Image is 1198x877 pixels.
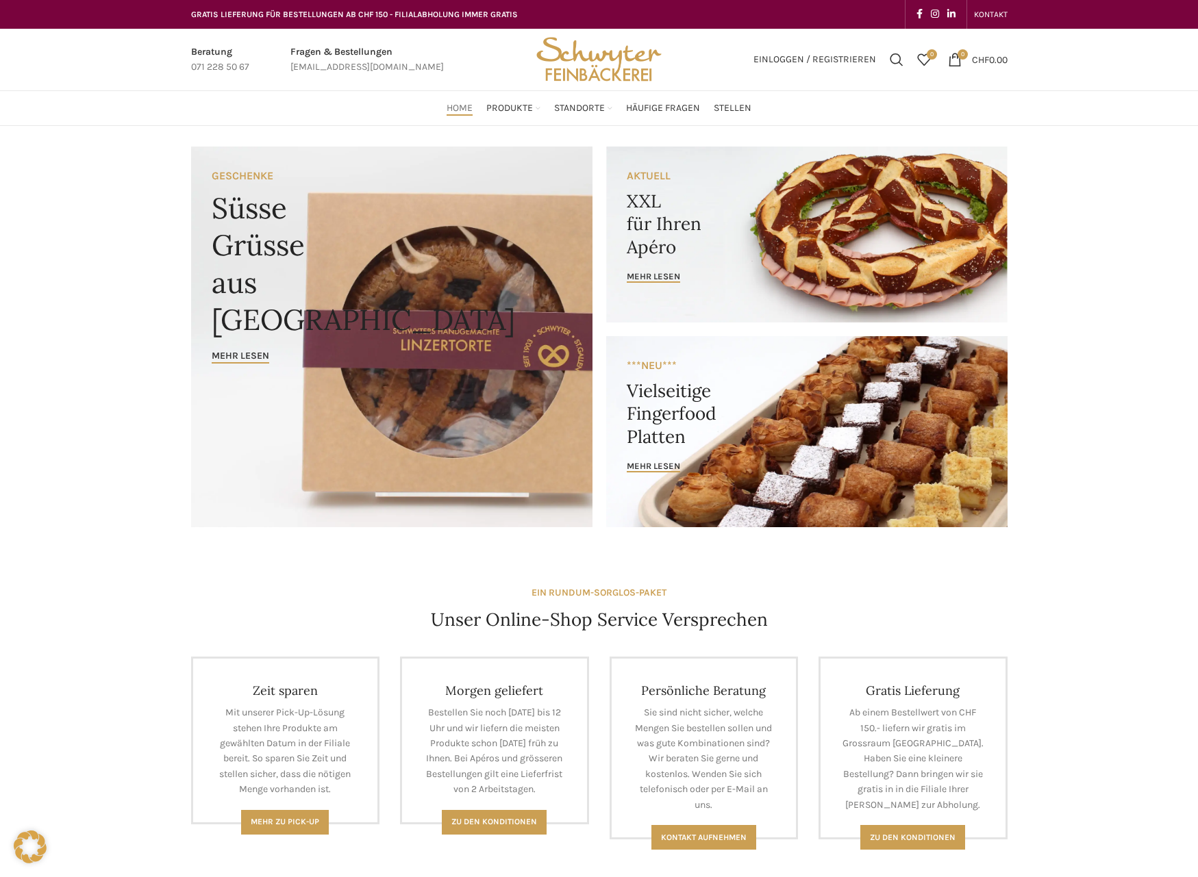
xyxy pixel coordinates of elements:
[714,94,751,122] a: Stellen
[912,5,927,24] a: Facebook social link
[626,102,700,115] span: Häufige Fragen
[214,705,358,797] p: Mit unserer Pick-Up-Lösung stehen Ihre Produkte am gewählten Datum in der Filiale bereit. So spar...
[860,825,965,850] a: Zu den konditionen
[451,817,537,826] span: Zu den Konditionen
[423,705,566,797] p: Bestellen Sie noch [DATE] bis 12 Uhr und wir liefern die meisten Produkte schon [DATE] früh zu Ih...
[927,49,937,60] span: 0
[910,46,938,73] a: 0
[606,336,1008,527] a: Banner link
[431,607,768,632] h4: Unser Online-Shop Service Versprechen
[841,705,985,813] p: Ab einem Bestellwert von CHF 150.- liefern wir gratis im Grossraum [GEOGRAPHIC_DATA]. Haben Sie e...
[626,94,700,122] a: Häufige Fragen
[958,49,968,60] span: 0
[532,29,666,90] img: Bäckerei Schwyter
[191,45,249,75] a: Infobox link
[214,683,358,698] h4: Zeit sparen
[753,55,876,64] span: Einloggen / Registrieren
[974,1,1008,28] a: KONTAKT
[486,102,533,115] span: Produkte
[943,5,960,24] a: Linkedin social link
[941,46,1014,73] a: 0 CHF0.00
[423,683,566,698] h4: Morgen geliefert
[251,817,319,826] span: Mehr zu Pick-Up
[972,53,1008,65] bdi: 0.00
[532,53,666,64] a: Site logo
[870,832,956,842] span: Zu den konditionen
[632,683,776,698] h4: Persönliche Beratung
[883,46,910,73] a: Suchen
[841,683,985,698] h4: Gratis Lieferung
[927,5,943,24] a: Instagram social link
[447,102,473,115] span: Home
[972,53,989,65] span: CHF
[714,102,751,115] span: Stellen
[747,46,883,73] a: Einloggen / Registrieren
[554,102,605,115] span: Standorte
[967,1,1014,28] div: Secondary navigation
[241,810,329,835] a: Mehr zu Pick-Up
[442,810,547,835] a: Zu den Konditionen
[651,825,756,850] a: Kontakt aufnehmen
[974,10,1008,19] span: KONTAKT
[191,10,518,19] span: GRATIS LIEFERUNG FÜR BESTELLUNGEN AB CHF 150 - FILIALABHOLUNG IMMER GRATIS
[191,147,592,527] a: Banner link
[486,94,540,122] a: Produkte
[632,705,776,813] p: Sie sind nicht sicher, welche Mengen Sie bestellen sollen und was gute Kombinationen sind? Wir be...
[290,45,444,75] a: Infobox link
[184,94,1014,122] div: Main navigation
[910,46,938,73] div: Meine Wunschliste
[554,94,612,122] a: Standorte
[532,587,666,598] strong: EIN RUNDUM-SORGLOS-PAKET
[606,147,1008,322] a: Banner link
[447,94,473,122] a: Home
[661,832,747,842] span: Kontakt aufnehmen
